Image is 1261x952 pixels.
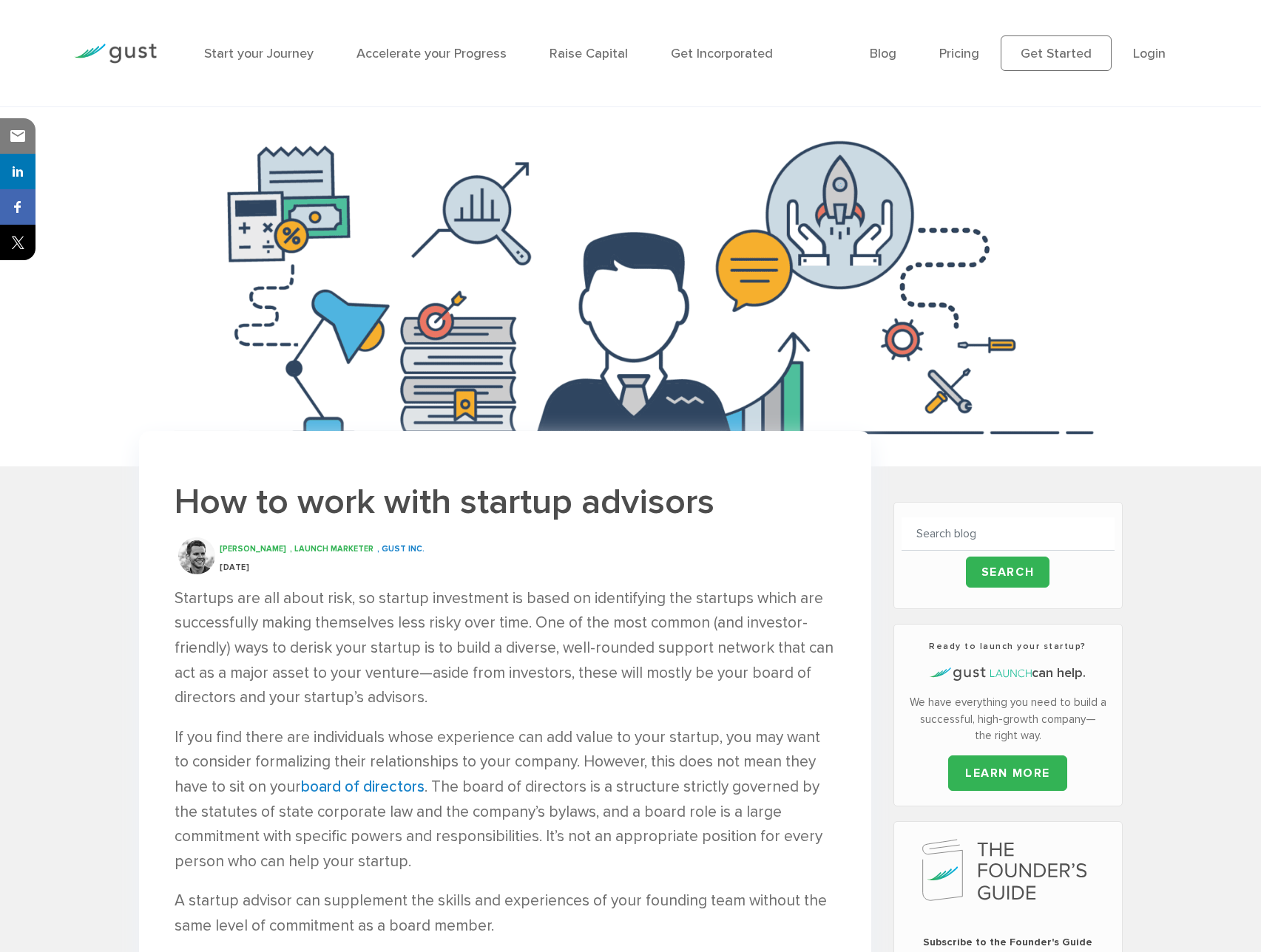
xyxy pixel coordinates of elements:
[870,46,896,61] a: Blog
[939,46,979,61] a: Pricing
[966,557,1050,588] input: Search
[902,935,1115,950] span: Subscribe to the Founder's Guide
[356,46,507,61] a: Accelerate your Progress
[902,664,1115,683] h4: can help.
[1133,46,1166,61] a: Login
[902,517,1115,551] input: Search blog
[301,778,425,796] a: board of directors
[671,46,773,61] a: Get Incorporated
[178,537,215,574] img: Jake Forrestal
[550,46,628,61] a: Raise Capital
[220,562,249,572] span: [DATE]
[902,694,1115,744] p: We have everything you need to build a successful, high-growth company—the right way.
[290,544,373,554] span: , LAUNCH MARKETER
[175,586,836,710] p: Startups are all about risk, so startup investment is based on identifying the startups which are...
[902,639,1115,653] h3: Ready to launch your startup?
[74,44,157,64] img: Gust Logo
[175,478,836,526] h1: How to work with startup advisors
[204,46,314,61] a: Start your Journey
[175,888,836,938] p: A startup advisor can supplement the skills and experiences of your founding team without the sam...
[948,755,1067,791] a: LEARN MORE
[1001,35,1112,71] a: Get Started
[377,544,425,554] span: , GUST INC.
[175,725,836,874] p: If you find there are individuals whose experience can add value to your startup, you may want to...
[220,544,286,554] span: [PERSON_NAME]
